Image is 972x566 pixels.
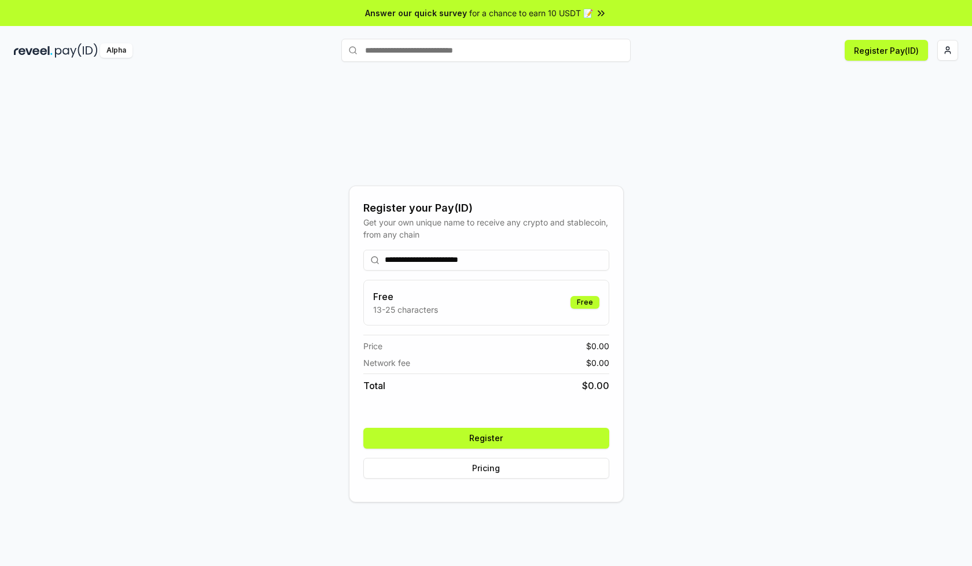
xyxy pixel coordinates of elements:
div: Free [570,296,599,309]
div: Get your own unique name to receive any crypto and stablecoin, from any chain [363,216,609,241]
span: for a chance to earn 10 USDT 📝 [469,7,593,19]
p: 13-25 characters [373,304,438,316]
button: Pricing [363,458,609,479]
span: Price [363,340,382,352]
span: Network fee [363,357,410,369]
div: Register your Pay(ID) [363,200,609,216]
img: pay_id [55,43,98,58]
img: reveel_dark [14,43,53,58]
button: Register Pay(ID) [845,40,928,61]
span: $ 0.00 [586,357,609,369]
span: Total [363,379,385,393]
div: Alpha [100,43,132,58]
button: Register [363,428,609,449]
span: Answer our quick survey [365,7,467,19]
h3: Free [373,290,438,304]
span: $ 0.00 [586,340,609,352]
span: $ 0.00 [582,379,609,393]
